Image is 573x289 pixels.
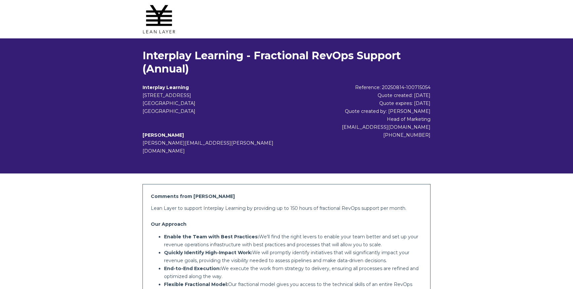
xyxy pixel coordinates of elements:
p: Lean Layer to support Interplay Learning by providing up to 150 hours of fractional RevOps suppor... [151,204,422,212]
p: We'll find the right levers to enable your team better and set up your revenue operations infrast... [164,233,422,249]
div: Reference: 20250814-100715054 [301,83,430,91]
b: [PERSON_NAME] [143,132,184,138]
strong: Quickly Identify High-Impact Work: [164,250,252,256]
strong: Flexible Fractional Model: [164,281,228,287]
h2: Comments from [PERSON_NAME] [151,192,422,200]
span: Quote created by: [PERSON_NAME] Head of Marketing [EMAIL_ADDRESS][DOMAIN_NAME] [PHONE_NUMBER] [342,108,430,138]
div: Quote created: [DATE] [301,91,430,99]
div: Quote expires: [DATE] [301,99,430,107]
strong: Enable the Team with Best Practices: [164,234,259,240]
address: [STREET_ADDRESS] [GEOGRAPHIC_DATA] [GEOGRAPHIC_DATA] [143,91,301,115]
strong: Our Approach [151,221,186,227]
img: Lean Layer [143,3,176,36]
p: We execute the work from strategy to delivery, ensuring all processes are refined and optimized a... [164,265,422,280]
span: [PERSON_NAME][EMAIL_ADDRESS][PERSON_NAME][DOMAIN_NAME] [143,140,273,154]
h1: Interplay Learning - Fractional RevOps Support (Annual) [143,49,430,75]
strong: End-to-End Execution: [164,265,221,271]
b: Interplay Learning [143,84,189,90]
p: We will promptly identify initiatives that will significantly impact your revenue goals, providin... [164,249,422,265]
